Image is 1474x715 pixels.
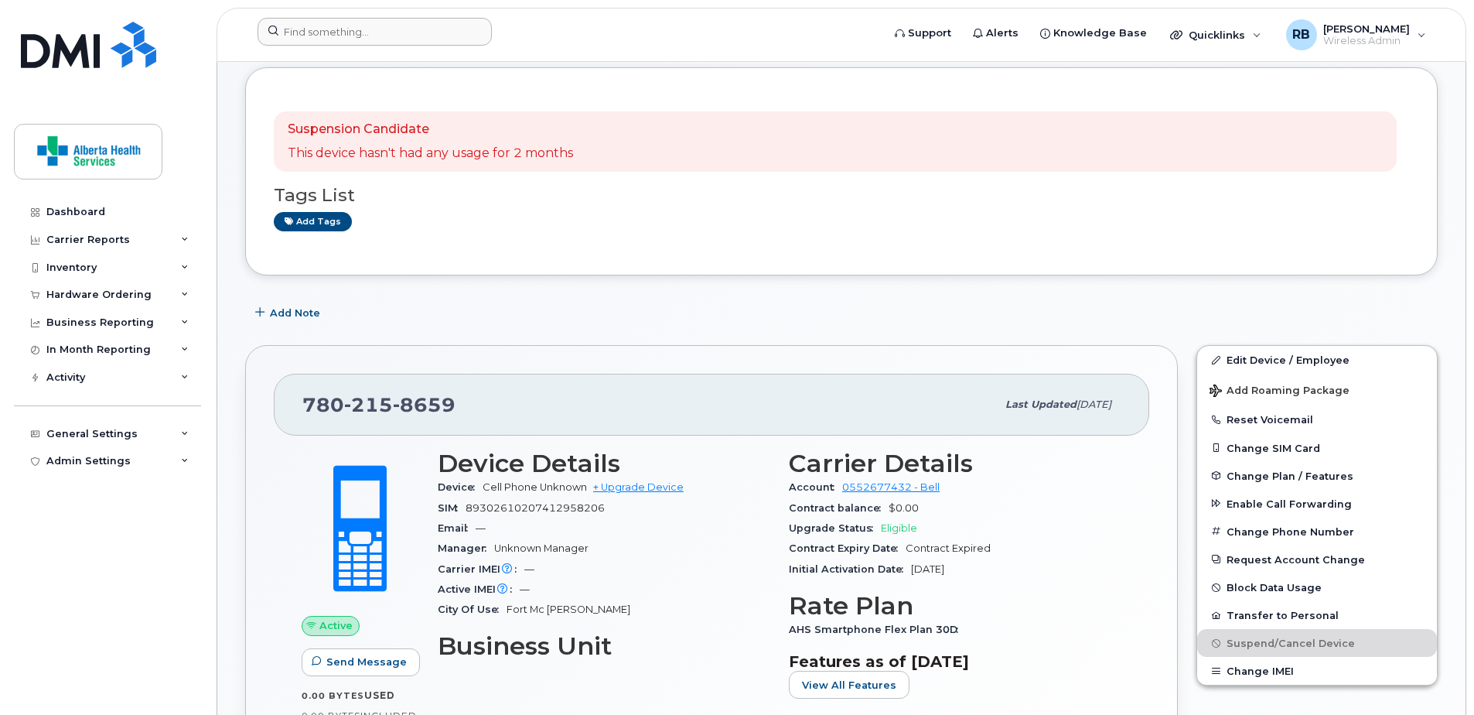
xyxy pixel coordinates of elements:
[1210,385,1349,399] span: Add Roaming Package
[438,563,524,575] span: Carrier IMEI
[1197,462,1437,490] button: Change Plan / Features
[889,502,919,514] span: $0.00
[1005,399,1076,410] span: Last updated
[319,618,353,633] span: Active
[1197,374,1437,405] button: Add Roaming Package
[1227,638,1355,649] span: Suspend/Cancel Device
[494,542,589,554] span: Unknown Manager
[1197,518,1437,546] button: Change Phone Number
[1323,22,1410,35] span: [PERSON_NAME]
[802,678,896,693] span: View All Features
[364,689,395,701] span: used
[962,18,1029,49] a: Alerts
[789,563,911,575] span: Initial Activation Date
[1227,498,1352,509] span: Enable Call Forwarding
[438,522,476,534] span: Email
[326,655,407,669] span: Send Message
[593,481,684,493] a: + Upgrade Device
[789,671,909,699] button: View All Features
[1197,629,1437,657] button: Suspend/Cancel Device
[466,502,605,514] span: 89302610207412958206
[274,212,352,231] a: Add tags
[288,121,573,139] p: Suspension Candidate
[476,522,486,534] span: —
[438,450,770,477] h3: Device Details
[789,481,842,493] span: Account
[288,145,573,162] p: This device hasn't had any usage for 2 months
[1197,490,1437,518] button: Enable Call Forwarding
[1197,573,1437,601] button: Block Data Usage
[986,26,1018,41] span: Alerts
[789,542,906,554] span: Contract Expiry Date
[1323,35,1410,47] span: Wireless Admin
[1197,405,1437,433] button: Reset Voicemail
[884,18,962,49] a: Support
[438,604,507,615] span: City Of Use
[507,604,630,615] span: Fort Mc [PERSON_NAME]
[911,563,944,575] span: [DATE]
[520,583,530,595] span: —
[438,632,770,660] h3: Business Unit
[302,690,364,701] span: 0.00 Bytes
[906,542,991,554] span: Contract Expired
[789,502,889,514] span: Contract balance
[1197,546,1437,573] button: Request Account Change
[302,648,420,676] button: Send Message
[1159,19,1272,50] div: Quicklinks
[245,299,333,327] button: Add Note
[438,583,520,595] span: Active IMEI
[1197,434,1437,462] button: Change SIM Card
[1197,601,1437,629] button: Transfer to Personal
[789,522,881,534] span: Upgrade Status
[1197,657,1437,685] button: Change IMEI
[438,502,466,514] span: SIM
[302,393,456,416] span: 780
[438,542,494,554] span: Manager
[1292,26,1310,44] span: RB
[1275,19,1437,50] div: Ryan Ballesteros
[1029,18,1158,49] a: Knowledge Base
[789,652,1121,671] h3: Features as of [DATE]
[438,481,483,493] span: Device
[1189,29,1245,41] span: Quicklinks
[1053,26,1147,41] span: Knowledge Base
[789,592,1121,620] h3: Rate Plan
[344,393,393,416] span: 215
[1197,346,1437,374] a: Edit Device / Employee
[393,393,456,416] span: 8659
[842,481,940,493] a: 0552677432 - Bell
[789,450,1121,477] h3: Carrier Details
[789,624,966,635] span: AHS Smartphone Flex Plan 30D
[524,563,534,575] span: —
[483,481,587,493] span: Cell Phone Unknown
[881,522,917,534] span: Eligible
[270,306,320,320] span: Add Note
[1227,470,1353,481] span: Change Plan / Features
[258,18,492,46] input: Find something...
[274,186,1409,205] h3: Tags List
[1076,399,1111,410] span: [DATE]
[908,26,951,41] span: Support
